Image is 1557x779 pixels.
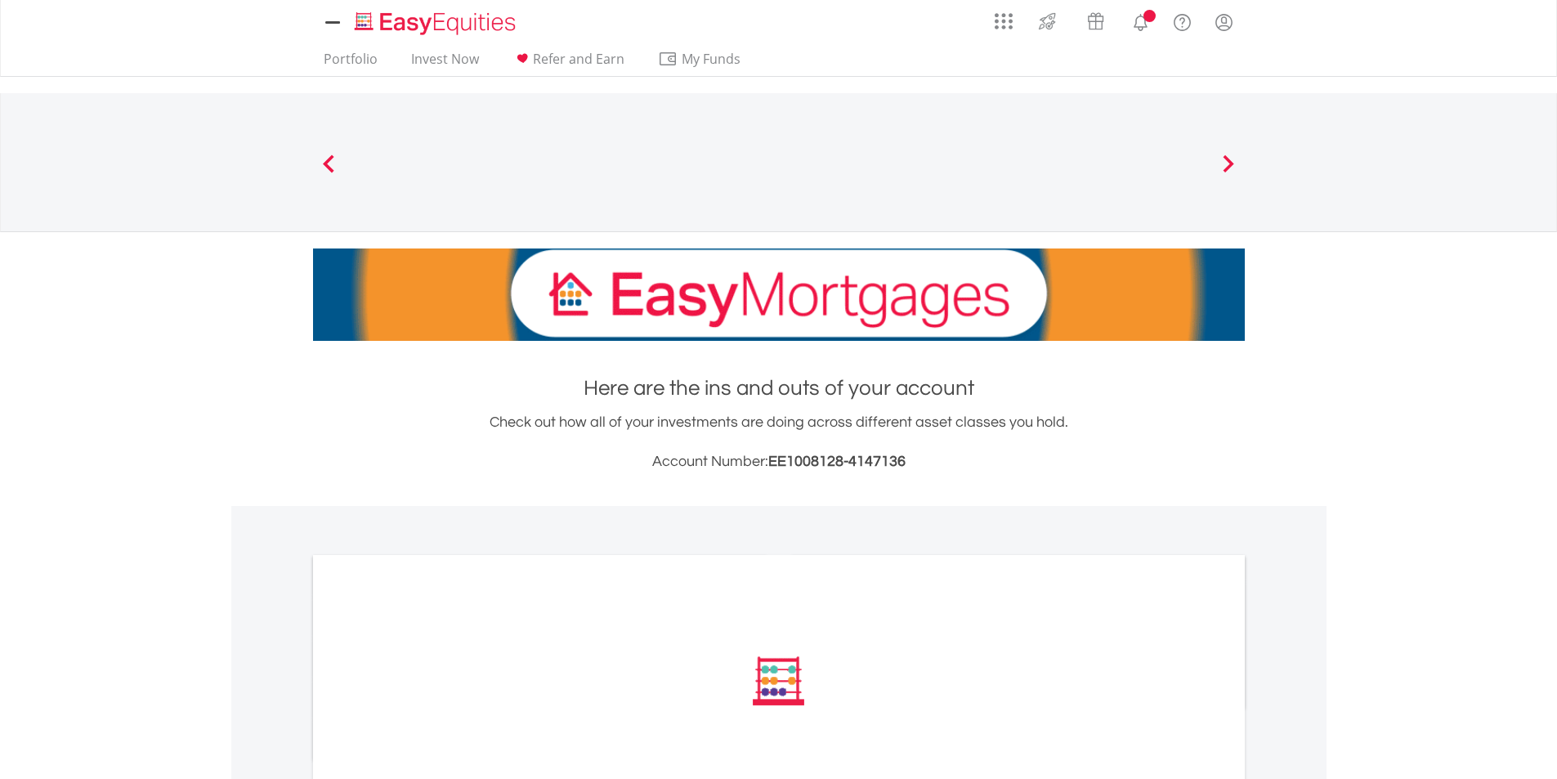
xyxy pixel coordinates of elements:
[658,48,765,69] span: My Funds
[317,51,384,76] a: Portfolio
[984,4,1023,30] a: AppsGrid
[313,374,1245,403] h1: Here are the ins and outs of your account
[768,454,906,469] span: EE1008128-4147136
[348,4,522,37] a: Home page
[1161,4,1203,37] a: FAQ's and Support
[1082,8,1109,34] img: vouchers-v2.svg
[351,10,522,37] img: EasyEquities_Logo.png
[506,51,631,76] a: Refer and Earn
[1120,4,1161,37] a: Notifications
[1203,4,1245,40] a: My Profile
[313,411,1245,473] div: Check out how all of your investments are doing across different asset classes you hold.
[1072,4,1120,34] a: Vouchers
[995,12,1013,30] img: grid-menu-icon.svg
[533,50,624,68] span: Refer and Earn
[313,450,1245,473] h3: Account Number:
[1034,8,1061,34] img: thrive-v2.svg
[313,248,1245,341] img: EasyMortage Promotion Banner
[405,51,485,76] a: Invest Now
